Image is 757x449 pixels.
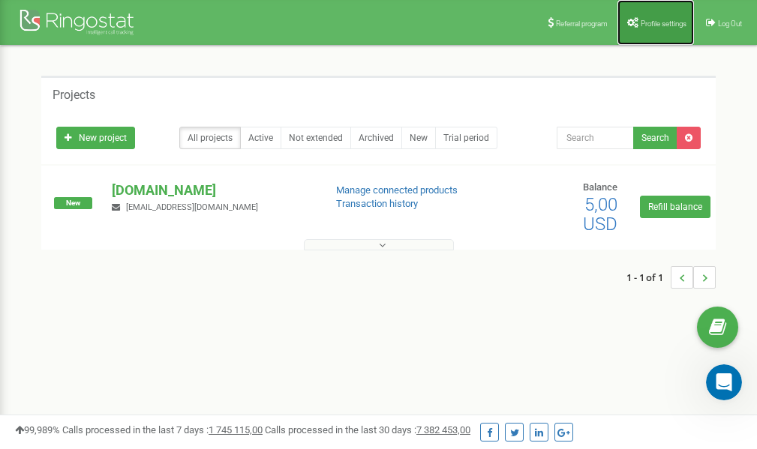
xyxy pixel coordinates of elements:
[179,127,241,149] a: All projects
[350,127,402,149] a: Archived
[640,196,710,218] a: Refill balance
[62,424,263,436] span: Calls processed in the last 7 days :
[265,424,470,436] span: Calls processed in the last 30 days :
[718,19,742,28] span: Log Out
[557,127,634,149] input: Search
[583,194,617,235] span: 5,00 USD
[626,251,716,304] nav: ...
[336,184,458,196] a: Manage connected products
[281,127,351,149] a: Not extended
[435,127,497,149] a: Trial period
[556,19,608,28] span: Referral program
[15,424,60,436] span: 99,989%
[401,127,436,149] a: New
[54,197,92,209] span: New
[112,181,311,200] p: [DOMAIN_NAME]
[56,127,135,149] a: New project
[209,424,263,436] u: 1 745 115,00
[641,19,686,28] span: Profile settings
[126,202,258,212] span: [EMAIL_ADDRESS][DOMAIN_NAME]
[336,198,418,209] a: Transaction history
[626,266,671,289] span: 1 - 1 of 1
[633,127,677,149] button: Search
[706,364,742,400] iframe: Intercom live chat
[53,88,95,102] h5: Projects
[240,127,281,149] a: Active
[416,424,470,436] u: 7 382 453,00
[583,181,617,193] span: Balance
